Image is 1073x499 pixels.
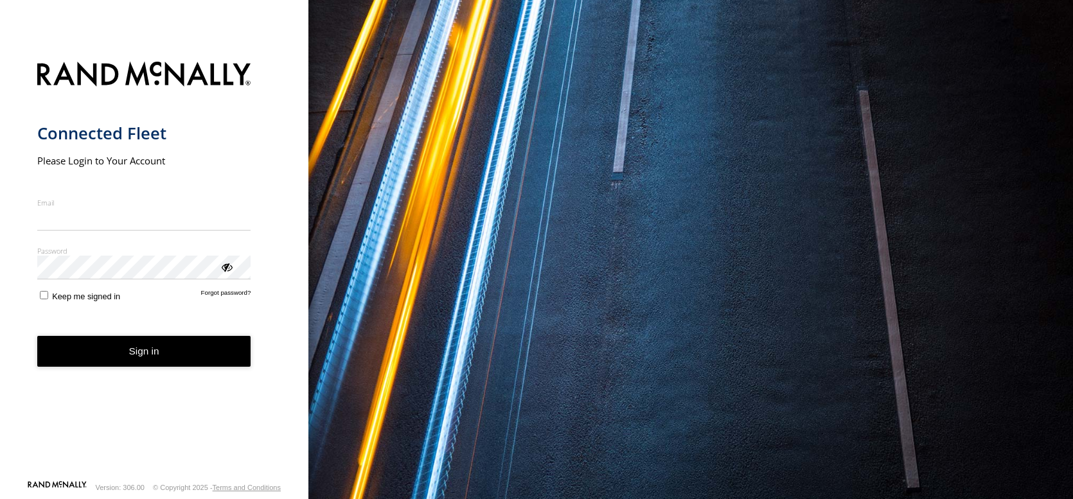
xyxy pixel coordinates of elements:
[40,291,48,299] input: Keep me signed in
[220,260,233,273] div: ViewPassword
[37,246,251,256] label: Password
[37,154,251,167] h2: Please Login to Your Account
[37,123,251,144] h1: Connected Fleet
[96,484,145,491] div: Version: 306.00
[213,484,281,491] a: Terms and Conditions
[52,292,120,301] span: Keep me signed in
[37,336,251,367] button: Sign in
[37,198,251,207] label: Email
[28,481,87,494] a: Visit our Website
[37,59,251,92] img: Rand McNally
[201,289,251,301] a: Forgot password?
[153,484,281,491] div: © Copyright 2025 -
[37,54,272,480] form: main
